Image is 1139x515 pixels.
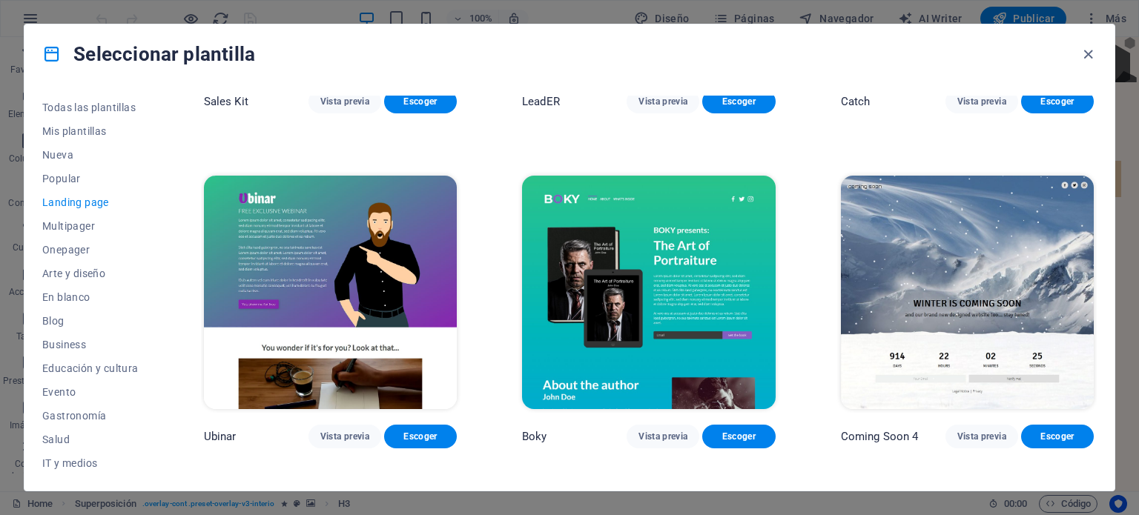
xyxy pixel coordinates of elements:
[42,457,139,469] span: IT y medios
[42,309,139,333] button: Blog
[42,428,139,451] button: Salud
[42,173,139,185] span: Popular
[945,425,1018,448] button: Vista previa
[42,386,139,398] span: Evento
[42,410,139,422] span: Gastronomía
[841,94,871,109] p: Catch
[42,339,139,350] span: Business
[627,425,699,448] button: Vista previa
[957,431,1006,442] span: Vista previa
[396,96,445,107] span: Escoger
[42,380,139,404] button: Evento
[638,431,687,442] span: Vista previa
[522,176,775,409] img: Boky
[42,220,139,232] span: Multipager
[42,268,139,279] span: Arte y diseño
[42,244,139,256] span: Onepager
[204,429,237,444] p: Ubinar
[42,119,139,143] button: Mis plantillas
[384,425,457,448] button: Escoger
[638,96,687,107] span: Vista previa
[841,429,919,444] p: Coming Soon 4
[42,143,139,167] button: Nueva
[957,96,1006,107] span: Vista previa
[42,285,139,309] button: En blanco
[320,96,369,107] span: Vista previa
[42,451,139,475] button: IT y medios
[42,315,139,327] span: Blog
[702,90,775,113] button: Escoger
[42,356,139,380] button: Educación y cultura
[42,362,139,374] span: Educación y cultura
[42,167,139,190] button: Popular
[945,90,1018,113] button: Vista previa
[42,291,139,303] span: En blanco
[308,425,381,448] button: Vista previa
[841,176,1094,409] img: Coming Soon 4
[42,238,139,262] button: Onepager
[384,90,457,113] button: Escoger
[42,404,139,428] button: Gastronomía
[42,149,139,161] span: Nueva
[1021,90,1094,113] button: Escoger
[42,102,139,113] span: Todas las plantillas
[714,431,763,442] span: Escoger
[522,94,560,109] p: LeadER
[42,196,139,208] span: Landing page
[42,262,139,285] button: Arte y diseño
[1033,96,1082,107] span: Escoger
[204,176,457,409] img: Ubinar
[42,42,255,66] h4: Seleccionar plantilla
[42,433,139,445] span: Salud
[522,429,547,444] p: Boky
[308,90,381,113] button: Vista previa
[42,96,139,119] button: Todas las plantillas
[702,425,775,448] button: Escoger
[42,333,139,356] button: Business
[204,94,248,109] p: Sales Kit
[42,125,139,137] span: Mis plantillas
[396,431,445,442] span: Escoger
[42,190,139,214] button: Landing page
[320,431,369,442] span: Vista previa
[1021,425,1094,448] button: Escoger
[627,90,699,113] button: Vista previa
[1033,431,1082,442] span: Escoger
[714,96,763,107] span: Escoger
[42,214,139,238] button: Multipager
